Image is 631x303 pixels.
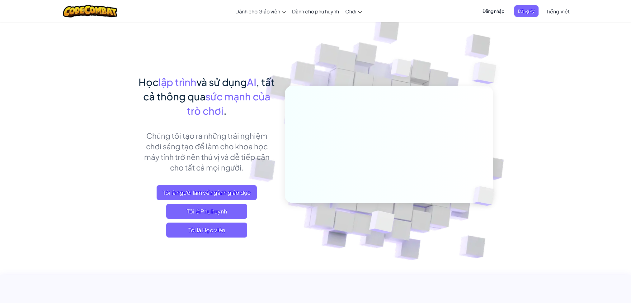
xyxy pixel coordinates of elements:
a: Dành cho Giáo viên [232,3,289,20]
a: Chơi [342,3,365,20]
span: lập trình [158,76,196,88]
img: CodeCombat logo [63,5,117,17]
button: Đăng Ký [514,5,539,17]
a: Tôi là người làm về ngành giáo dục [157,185,257,200]
span: AI [247,76,256,88]
span: và sử dụng [196,76,247,88]
span: sức mạnh của trò chơi [187,90,270,117]
a: Dành cho phụ huynh [289,3,342,20]
img: Overlap cubes [379,46,424,93]
img: Overlap cubes [462,173,509,219]
a: Tôi là Phụ huynh [166,204,247,219]
a: Tiếng Việt [543,3,573,20]
p: Chúng tôi tạo ra những trải nghiệm chơi sáng tạo để làm cho khoa học máy tính trở nên thú vị và d... [138,130,275,173]
span: Dành cho Giáo viên [235,8,280,15]
span: Tiếng Việt [546,8,570,15]
span: . [224,104,227,117]
button: Tôi là Học viên [166,223,247,238]
img: Overlap cubes [354,197,409,249]
img: Overlap cubes [460,47,514,99]
span: Chơi [345,8,356,15]
button: Đăng nhập [479,5,508,17]
span: Học [139,76,158,88]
